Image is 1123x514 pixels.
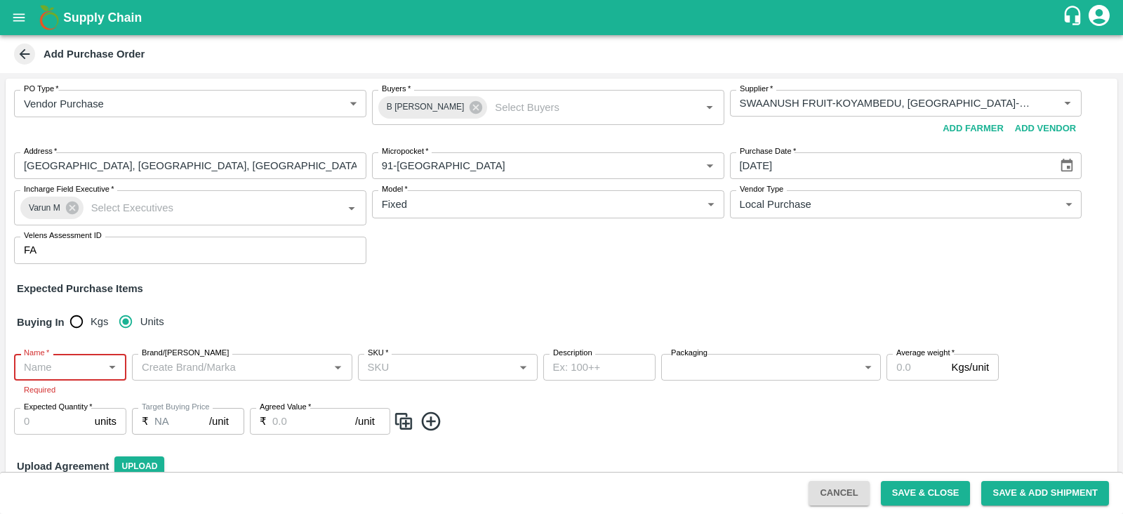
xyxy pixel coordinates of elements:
[368,348,388,359] label: SKU
[35,4,63,32] img: logo
[140,314,164,329] span: Units
[1009,117,1082,141] button: Add Vendor
[382,184,408,195] label: Model
[114,456,164,477] span: Upload
[209,414,229,429] p: /unit
[376,157,679,175] input: Micropocket
[136,358,325,376] input: Create Brand/Marka
[981,481,1109,506] button: Save & Add Shipment
[3,1,35,34] button: open drawer
[952,360,990,375] p: Kgs/unit
[809,481,869,506] button: Cancel
[514,358,532,376] button: Open
[886,354,945,381] input: 0.0
[740,84,773,95] label: Supplier
[14,408,89,435] input: 0
[24,184,114,195] label: Incharge Field Executive
[378,100,473,114] span: B [PERSON_NAME]
[553,348,592,359] label: Description
[24,230,102,242] label: Velens Assessment ID
[1058,94,1077,112] button: Open
[489,98,678,117] input: Select Buyers
[17,283,143,294] strong: Expected Purchase Items
[95,414,117,429] p: units
[260,402,311,413] label: Agreed Value
[142,348,229,359] label: Brand/[PERSON_NAME]
[272,408,355,435] input: 0.0
[730,152,1048,179] input: Select Date
[24,383,117,396] p: Required
[24,84,59,95] label: PO Type
[937,117,1009,141] button: Add Farmer
[20,201,69,216] span: Varun M
[740,146,796,157] label: Purchase Date
[1062,5,1087,30] div: customer-support
[1054,152,1080,179] button: Choose date, selected date is Sep 10, 2025
[393,410,414,433] img: CloneIcon
[44,48,145,60] b: Add Purchase Order
[881,481,971,506] button: Save & Close
[63,8,1062,27] a: Supply Chain
[20,197,84,219] div: Varun M
[11,308,70,337] h6: Buying In
[362,358,510,376] input: SKU
[142,414,149,429] p: ₹
[24,146,57,157] label: Address
[355,414,375,429] p: /unit
[734,94,1037,112] input: Select Supplier
[1087,3,1112,32] div: account of current user
[328,358,347,376] button: Open
[24,96,104,112] p: Vendor Purchase
[14,152,366,179] input: Address
[382,84,411,95] label: Buyers
[700,157,719,175] button: Open
[18,358,99,376] input: Name
[142,402,210,413] label: Target Buying Price
[86,199,321,217] input: Select Executives
[382,197,407,212] p: Fixed
[154,408,209,435] input: 0.0
[91,314,109,329] span: Kgs
[378,96,488,119] div: B [PERSON_NAME]
[382,146,429,157] label: Micropocket
[740,197,811,212] p: Local Purchase
[343,199,361,217] button: Open
[896,348,955,359] label: Average weight
[24,348,49,359] label: Name
[17,461,109,472] strong: Upload Agreement
[740,184,783,195] label: Vendor Type
[700,98,719,117] button: Open
[24,402,93,413] label: Expected Quantity
[24,242,36,258] p: FA
[260,414,267,429] p: ₹
[63,11,142,25] b: Supply Chain
[103,358,121,376] button: Open
[70,308,175,336] div: buying_in
[671,348,707,359] label: Packaging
